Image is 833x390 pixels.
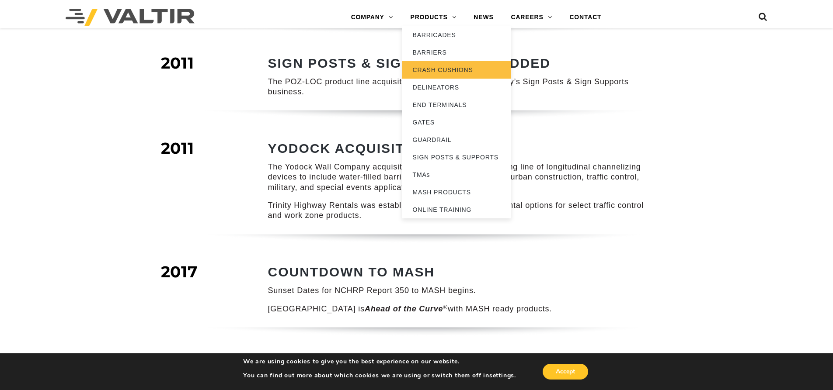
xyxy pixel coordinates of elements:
a: END TERMINALS [402,96,511,114]
a: BARRICADES [402,26,511,44]
p: The Yodock Wall Company acquisition augments Trinity’s existing line of longitudinal channelizing... [268,162,655,193]
p: Trinity Highway Rentals was established to offer leasing and rental options for select traffic co... [268,200,655,221]
a: CAREERS [502,9,561,26]
a: NEWS [465,9,502,26]
sup: ® [443,304,448,311]
span: 2017 [161,262,198,281]
a: DELINEATORS [402,79,511,96]
strong: COUNTDOWN TO MASH [268,265,435,279]
a: TMAs [402,166,511,183]
p: You can find out more about which cookies we are using or switch them off in . [243,372,516,380]
button: Accept [543,364,588,380]
strong: YODOCK ACQUISITION [268,141,431,155]
a: PRODUCTS [402,9,465,26]
a: MASH PRODUCTS [402,183,511,201]
a: ONLINE TRAINING [402,201,511,218]
p: We are using cookies to give you the best experience on our website. [243,358,516,366]
span: 2011 [161,53,194,72]
p: Sunset Dates for NCHRP Report 350 to MASH begins. [268,286,655,296]
button: settings [489,372,514,380]
a: BARRIERS [402,44,511,61]
a: GATES [402,114,511,131]
em: Ahead of the Curve [365,304,443,313]
strong: SIGN POSTS & SIGN SUPPORTS ADDED [268,56,551,70]
p: The POZ-LOC product line acquisition enhances Trinity Highway’s Sign Posts & Sign Supports business. [268,77,655,97]
a: COMPANY [342,9,402,26]
a: CONTACT [561,9,610,26]
span: 2011 [161,138,194,158]
a: SIGN POSTS & SUPPORTS [402,148,511,166]
a: GUARDRAIL [402,131,511,148]
img: Valtir [66,9,195,26]
p: [GEOGRAPHIC_DATA] is with MASH ready products. [268,304,655,314]
a: CRASH CUSHIONS [402,61,511,79]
